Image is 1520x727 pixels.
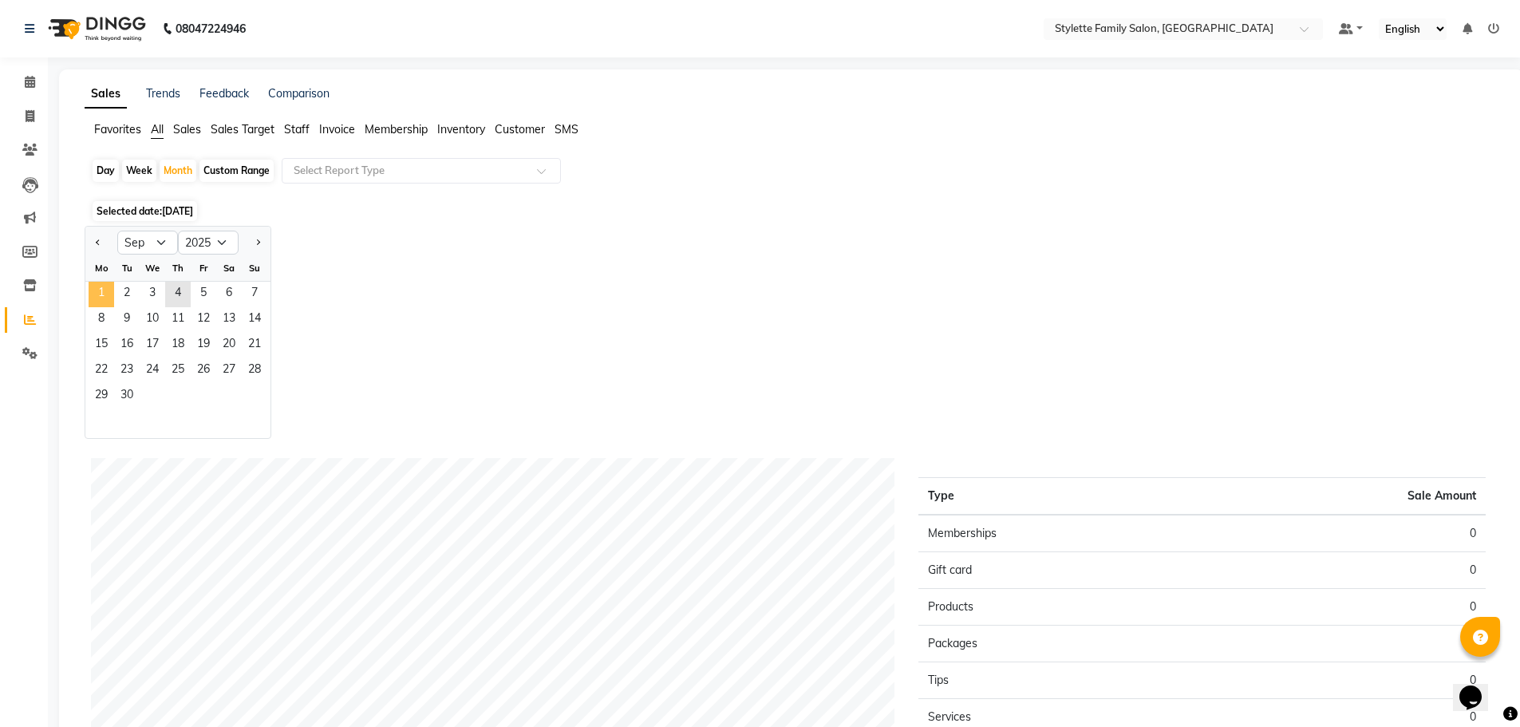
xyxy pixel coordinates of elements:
[251,230,264,255] button: Next month
[140,307,165,333] span: 10
[1202,626,1486,662] td: 0
[242,282,267,307] div: Sunday, September 7, 2025
[191,307,216,333] span: 12
[191,358,216,384] div: Friday, September 26, 2025
[165,358,191,384] span: 25
[199,86,249,101] a: Feedback
[319,122,355,136] span: Invoice
[242,333,267,358] div: Sunday, September 21, 2025
[1202,552,1486,589] td: 0
[114,384,140,409] span: 30
[176,6,246,51] b: 08047224946
[89,384,114,409] div: Monday, September 29, 2025
[92,230,105,255] button: Previous month
[1453,663,1504,711] iframe: chat widget
[191,255,216,281] div: Fr
[1202,589,1486,626] td: 0
[114,282,140,307] div: Tuesday, September 2, 2025
[242,307,267,333] span: 14
[117,231,178,255] select: Select month
[89,333,114,358] span: 15
[191,333,216,358] div: Friday, September 19, 2025
[216,307,242,333] div: Saturday, September 13, 2025
[114,307,140,333] span: 9
[162,205,193,217] span: [DATE]
[437,122,485,136] span: Inventory
[555,122,578,136] span: SMS
[1202,662,1486,699] td: 0
[173,122,201,136] span: Sales
[114,255,140,281] div: Tu
[93,201,197,221] span: Selected date:
[140,358,165,384] span: 24
[140,282,165,307] span: 3
[114,282,140,307] span: 2
[41,6,150,51] img: logo
[165,255,191,281] div: Th
[114,358,140,384] span: 23
[165,358,191,384] div: Thursday, September 25, 2025
[140,307,165,333] div: Wednesday, September 10, 2025
[199,160,274,182] div: Custom Range
[216,358,242,384] span: 27
[140,333,165,358] div: Wednesday, September 17, 2025
[495,122,545,136] span: Customer
[140,333,165,358] span: 17
[242,282,267,307] span: 7
[191,282,216,307] span: 5
[146,86,180,101] a: Trends
[191,307,216,333] div: Friday, September 12, 2025
[122,160,156,182] div: Week
[178,231,239,255] select: Select year
[89,307,114,333] div: Monday, September 8, 2025
[918,626,1202,662] td: Packages
[1202,478,1486,516] th: Sale Amount
[114,333,140,358] div: Tuesday, September 16, 2025
[191,358,216,384] span: 26
[89,358,114,384] span: 22
[242,255,267,281] div: Su
[93,160,119,182] div: Day
[140,255,165,281] div: We
[284,122,310,136] span: Staff
[242,333,267,358] span: 21
[242,307,267,333] div: Sunday, September 14, 2025
[216,333,242,358] div: Saturday, September 20, 2025
[114,307,140,333] div: Tuesday, September 9, 2025
[89,333,114,358] div: Monday, September 15, 2025
[242,358,267,384] span: 28
[242,358,267,384] div: Sunday, September 28, 2025
[89,282,114,307] span: 1
[216,282,242,307] div: Saturday, September 6, 2025
[89,358,114,384] div: Monday, September 22, 2025
[140,282,165,307] div: Wednesday, September 3, 2025
[114,384,140,409] div: Tuesday, September 30, 2025
[216,333,242,358] span: 20
[211,122,274,136] span: Sales Target
[918,662,1202,699] td: Tips
[918,589,1202,626] td: Products
[114,333,140,358] span: 16
[94,122,141,136] span: Favorites
[268,86,330,101] a: Comparison
[918,552,1202,589] td: Gift card
[165,307,191,333] span: 11
[918,478,1202,516] th: Type
[165,282,191,307] div: Thursday, September 4, 2025
[191,333,216,358] span: 19
[114,358,140,384] div: Tuesday, September 23, 2025
[165,307,191,333] div: Thursday, September 11, 2025
[216,255,242,281] div: Sa
[216,282,242,307] span: 6
[151,122,164,136] span: All
[89,255,114,281] div: Mo
[140,358,165,384] div: Wednesday, September 24, 2025
[165,282,191,307] span: 4
[85,80,127,109] a: Sales
[160,160,196,182] div: Month
[365,122,428,136] span: Membership
[216,358,242,384] div: Saturday, September 27, 2025
[191,282,216,307] div: Friday, September 5, 2025
[165,333,191,358] div: Thursday, September 18, 2025
[165,333,191,358] span: 18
